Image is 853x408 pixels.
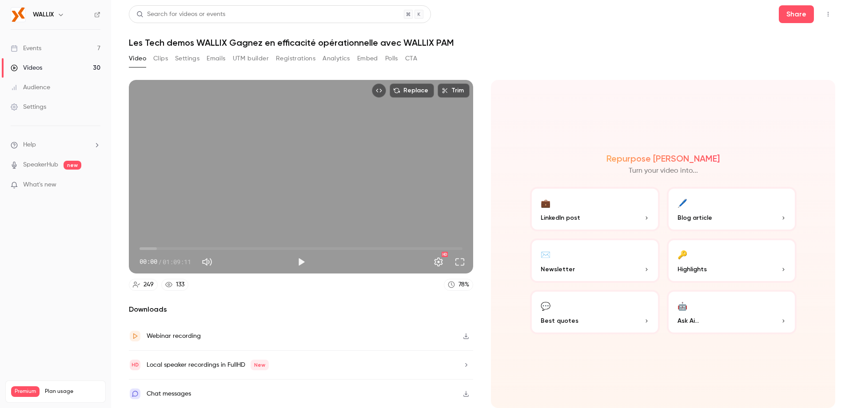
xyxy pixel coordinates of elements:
[11,83,50,92] div: Audience
[667,290,797,334] button: 🤖Ask Ai...
[23,160,58,170] a: SpeakerHub
[140,257,191,266] div: 00:00
[530,290,660,334] button: 💬Best quotes
[430,253,447,271] button: Settings
[129,304,473,315] h2: Downloads
[136,10,225,19] div: Search for videos or events
[207,51,225,66] button: Emails
[541,316,578,325] span: Best quotes
[198,253,216,271] button: Mute
[442,252,448,257] div: HD
[678,196,687,210] div: 🖊️
[678,247,687,261] div: 🔑
[678,316,699,325] span: Ask Ai...
[276,51,315,66] button: Registrations
[629,166,698,176] p: Turn your video into...
[23,180,56,190] span: What's new
[541,196,550,210] div: 💼
[372,83,386,98] button: Embed video
[678,299,687,313] div: 🤖
[541,299,550,313] div: 💬
[11,140,100,150] li: help-dropdown-opener
[23,140,36,150] span: Help
[33,10,54,19] h6: WALLIX
[530,187,660,231] button: 💼LinkedIn post
[140,257,157,266] span: 00:00
[678,213,712,222] span: Blog article
[11,386,40,397] span: Premium
[667,187,797,231] button: 🖊️Blog article
[90,181,100,189] iframe: Noticeable Trigger
[11,8,25,22] img: WALLIX
[292,253,310,271] button: Play
[667,238,797,283] button: 🔑Highlights
[176,280,184,289] div: 133
[541,265,575,274] span: Newsletter
[541,213,580,222] span: LinkedIn post
[64,161,81,170] span: new
[779,5,814,23] button: Share
[45,388,100,395] span: Plan usage
[530,238,660,283] button: ✉️Newsletter
[11,103,46,111] div: Settings
[405,51,417,66] button: CTA
[251,360,269,370] span: New
[147,331,201,341] div: Webinar recording
[458,280,469,289] div: 78 %
[175,51,199,66] button: Settings
[438,83,470,98] button: Trim
[11,44,41,53] div: Events
[161,279,188,291] a: 133
[143,280,154,289] div: 249
[821,7,835,21] button: Top Bar Actions
[163,257,191,266] span: 01:09:11
[129,37,835,48] h1: Les Tech demos WALLIX Gagnez en efficacité opérationnelle avec WALLIX PAM
[385,51,398,66] button: Polls
[678,265,707,274] span: Highlights
[541,247,550,261] div: ✉️
[444,279,473,291] a: 78%
[153,51,168,66] button: Clips
[147,360,269,370] div: Local speaker recordings in FullHD
[11,63,42,72] div: Videos
[233,51,269,66] button: UTM builder
[129,279,158,291] a: 249
[357,51,378,66] button: Embed
[147,388,191,399] div: Chat messages
[158,257,162,266] span: /
[390,83,434,98] button: Replace
[451,253,469,271] button: Full screen
[129,51,146,66] button: Video
[323,51,350,66] button: Analytics
[606,153,720,164] h2: Repurpose [PERSON_NAME]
